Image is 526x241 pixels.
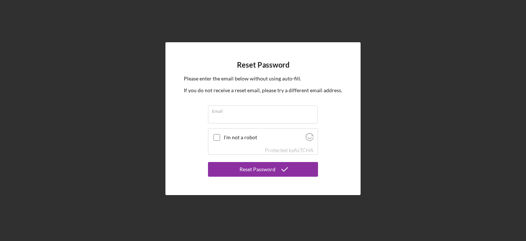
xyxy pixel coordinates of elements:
[212,106,318,114] label: Email
[294,147,314,153] a: Visit Altcha.org
[306,136,314,142] a: Visit Altcha.org
[265,147,314,153] div: Protected by
[184,86,342,94] p: If you do not receive a reset email, please try a different email address.
[237,61,289,69] h4: Reset Password
[208,162,318,177] button: Reset Password
[184,75,342,83] p: Please enter the email below without using auto-fill.
[224,134,303,140] label: I'm not a robot
[240,162,275,177] div: Reset Password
